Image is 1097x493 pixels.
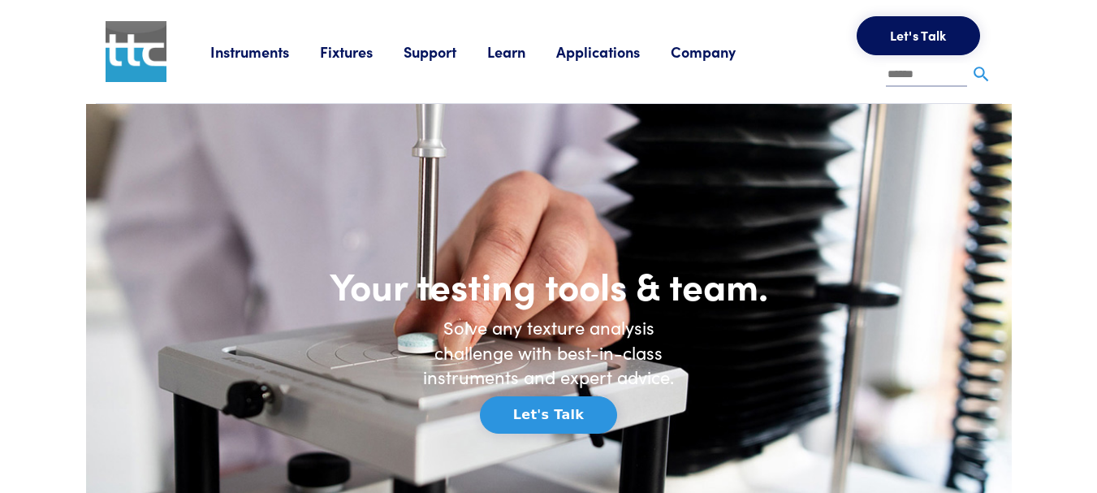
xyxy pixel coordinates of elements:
[857,16,980,55] button: Let's Talk
[210,41,320,62] a: Instruments
[320,41,404,62] a: Fixtures
[404,41,487,62] a: Support
[487,41,556,62] a: Learn
[273,262,825,309] h1: Your testing tools & team.
[411,315,687,390] h6: Solve any texture analysis challenge with best-in-class instruments and expert advice.
[106,21,166,82] img: ttc_logo_1x1_v1.0.png
[671,41,767,62] a: Company
[480,396,617,434] button: Let's Talk
[556,41,671,62] a: Applications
